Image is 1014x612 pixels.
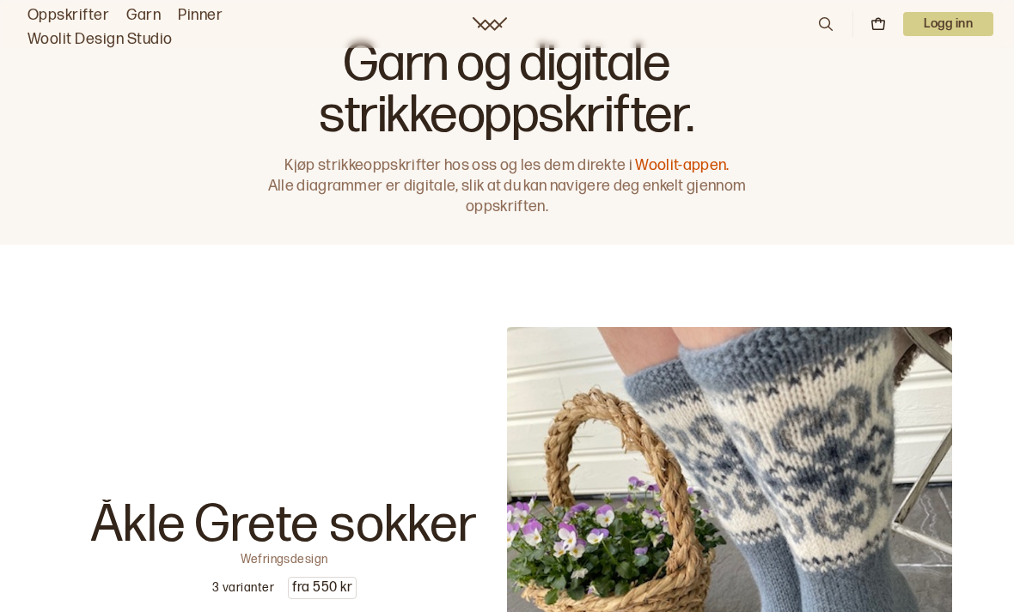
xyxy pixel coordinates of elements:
[212,579,274,597] p: 3 varianter
[126,3,161,27] a: Garn
[27,27,173,52] a: Woolit Design Studio
[903,12,993,36] p: Logg inn
[903,12,993,36] button: User dropdown
[241,551,328,563] p: Wefringsdesign
[289,578,356,598] p: fra 550 kr
[178,3,223,27] a: Pinner
[91,500,478,551] p: Åkle Grete sokker
[27,3,109,27] a: Oppskrifter
[635,156,729,174] a: Woolit-appen.
[260,155,754,217] p: Kjøp strikkeoppskrifter hos oss og les dem direkte i Alle diagrammer er digitale, slik at du kan ...
[260,39,754,142] h1: Garn og digitale strikkeoppskrifter.
[473,17,507,31] a: Woolit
